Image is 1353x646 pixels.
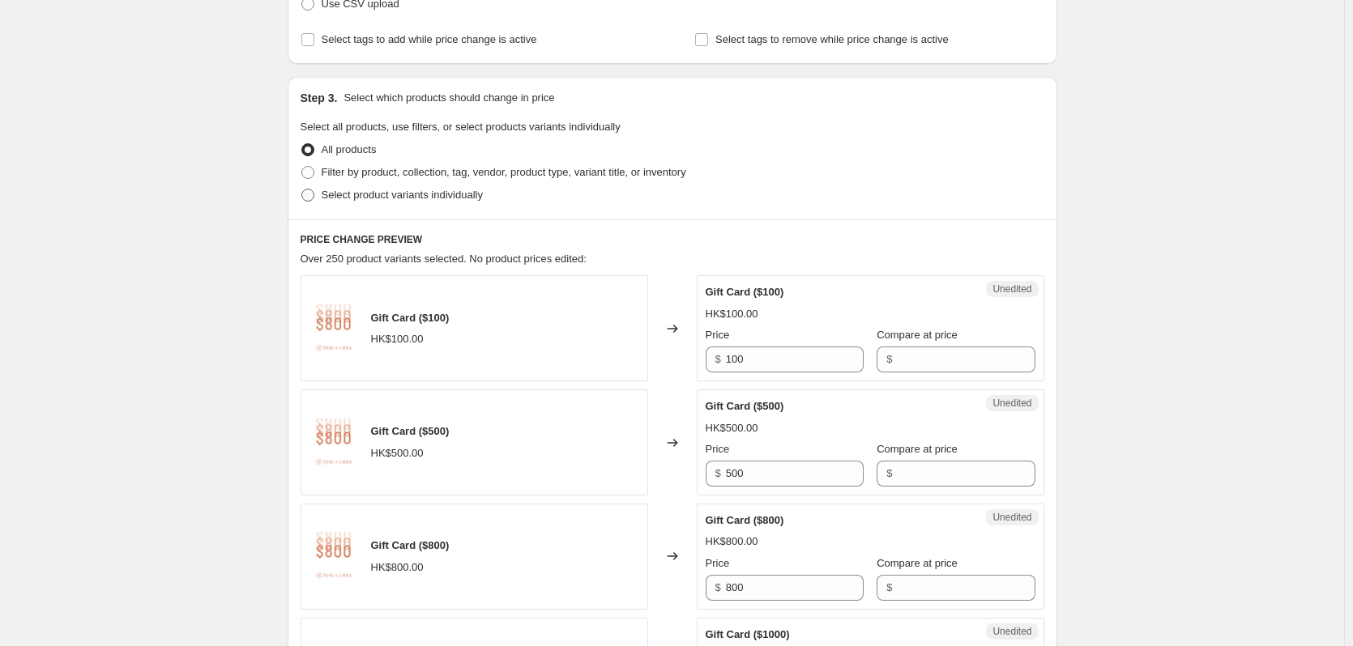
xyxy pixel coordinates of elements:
span: Unedited [992,283,1031,295]
img: Gift_card_800_b3e7a653-b2c8-4ee9-a8bf-5f27a9901b35_80x.jpg [309,419,358,467]
span: Unedited [992,511,1031,524]
span: Filter by product, collection, tag, vendor, product type, variant title, or inventory [322,166,686,178]
span: $ [886,467,892,479]
span: Select product variants individually [322,189,483,201]
span: Compare at price [877,557,958,569]
span: Gift Card ($1000) [706,628,790,640]
span: $ [715,581,721,593]
span: Gift Card ($100) [706,286,784,298]
h6: PRICE CHANGE PREVIEW [301,233,1044,246]
span: Gift Card ($800) [706,514,784,526]
span: HK$100.00 [706,308,758,320]
span: Gift Card ($500) [371,425,450,437]
span: Compare at price [877,443,958,455]
p: Select which products should change in price [344,90,554,106]
span: Gift Card ($800) [371,539,450,551]
span: $ [715,353,721,365]
span: Select tags to add while price change is active [322,33,537,45]
span: Price [706,443,730,455]
span: $ [886,353,892,365]
span: Unedited [992,625,1031,638]
span: $ [715,467,721,479]
span: HK$800.00 [706,535,758,547]
span: Price [706,329,730,341]
span: Select tags to remove while price change is active [715,33,949,45]
span: HK$500.00 [371,447,424,459]
span: $ [886,581,892,593]
span: Compare at price [877,329,958,341]
span: HK$800.00 [371,561,424,573]
span: Unedited [992,397,1031,410]
span: Select all products, use filters, or select products variants individually [301,121,621,133]
span: Gift Card ($500) [706,400,784,412]
span: HK$500.00 [706,422,758,434]
span: Over 250 product variants selected. No product prices edited: [301,253,587,265]
img: Gift_card_800_b3e7a653-b2c8-4ee9-a8bf-5f27a9901b35_80x.jpg [309,304,358,353]
h2: Step 3. [301,90,338,106]
span: HK$100.00 [371,333,424,345]
span: Gift Card ($100) [371,312,450,324]
span: All products [322,143,377,155]
img: Gift_card_800_b3e7a653-b2c8-4ee9-a8bf-5f27a9901b35_80x.jpg [309,532,358,580]
span: Price [706,557,730,569]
